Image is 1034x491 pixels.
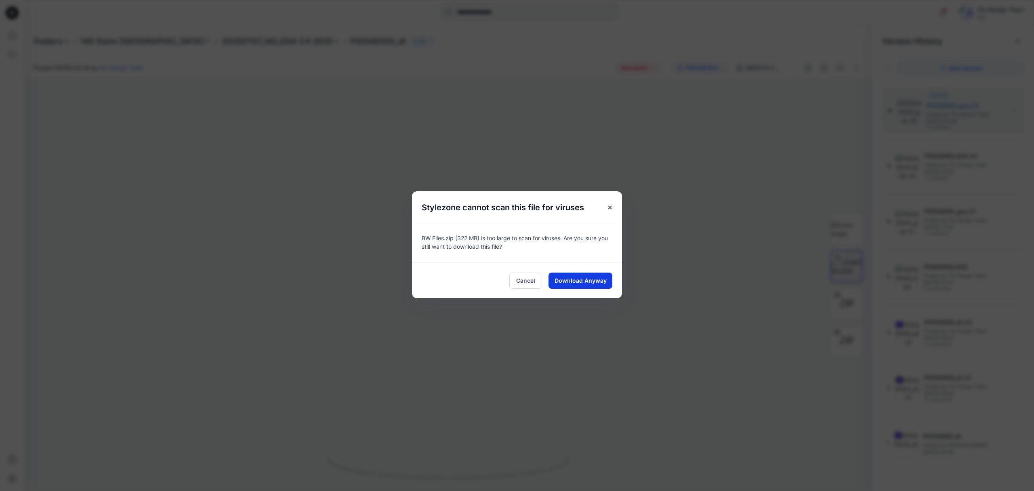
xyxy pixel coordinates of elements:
[412,191,594,224] h5: Stylezone cannot scan this file for viruses
[555,276,607,285] span: Download Anyway
[603,200,617,215] button: Close
[516,276,535,285] span: Cancel
[509,273,542,289] button: Cancel
[412,224,622,262] div: BW Files.zip (322 MB) is too large to scan for viruses. Are you sure you still want to download t...
[549,273,612,289] button: Download Anyway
